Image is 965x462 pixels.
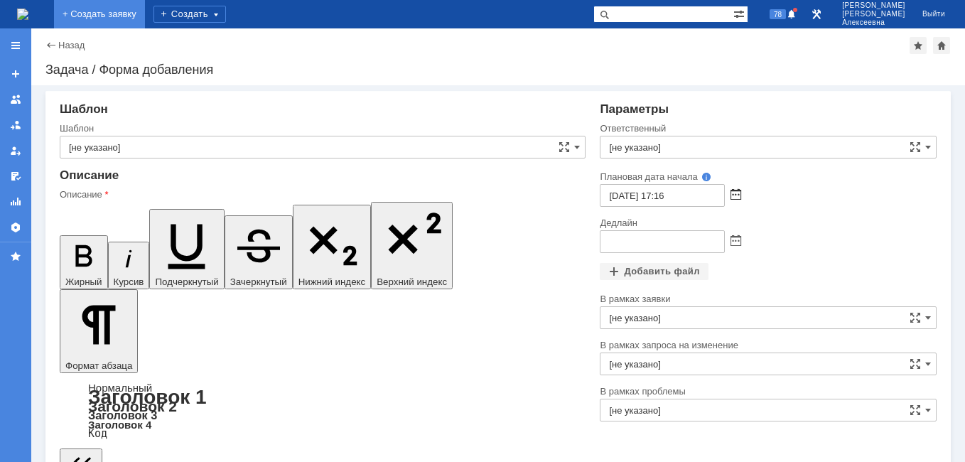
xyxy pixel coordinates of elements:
[4,114,27,136] a: Заявки в моей ответственности
[58,40,85,50] a: Назад
[600,294,934,303] div: В рамках заявки
[88,398,177,414] a: Заголовок 2
[293,205,372,289] button: Нижний индекс
[600,124,934,133] div: Ответственный
[45,63,951,77] div: Задача / Форма добавления
[600,387,934,396] div: В рамках проблемы
[910,37,927,54] div: Добавить в избранное
[153,6,226,23] div: Создать
[4,139,27,162] a: Мои заявки
[88,386,207,408] a: Заголовок 1
[108,242,150,289] button: Курсив
[377,276,447,287] span: Верхний индекс
[4,88,27,111] a: Заявки на командах
[910,141,921,153] span: Сложная форма
[600,340,934,350] div: В рамках запроса на изменение
[60,168,119,182] span: Описание
[4,63,27,85] a: Создать заявку
[60,102,108,116] span: Шаблон
[230,276,287,287] span: Зачеркнутый
[65,276,102,287] span: Жирный
[600,218,934,227] div: Дедлайн
[770,9,786,19] span: 78
[600,172,917,181] div: Плановая дата начала
[600,102,669,116] span: Параметры
[910,358,921,370] span: Сложная форма
[298,276,366,287] span: Нижний индекс
[842,18,905,27] span: Алексеевна
[149,209,224,289] button: Подчеркнутый
[808,6,825,23] a: Перейти в интерфейс администратора
[559,141,570,153] span: Сложная форма
[4,190,27,213] a: Отчеты
[60,383,586,439] div: Формат абзаца
[910,312,921,323] span: Сложная форма
[60,190,583,199] div: Описание
[88,419,151,431] a: Заголовок 4
[4,216,27,239] a: Настройки
[17,9,28,20] img: logo
[114,276,144,287] span: Курсив
[60,289,138,373] button: Формат абзаца
[910,404,921,416] span: Сложная форма
[842,1,905,10] span: [PERSON_NAME]
[65,360,132,371] span: Формат абзаца
[842,10,905,18] span: [PERSON_NAME]
[4,165,27,188] a: Мои согласования
[88,382,152,394] a: Нормальный
[60,235,108,289] button: Жирный
[88,409,157,421] a: Заголовок 3
[225,215,293,289] button: Зачеркнутый
[933,37,950,54] div: Сделать домашней страницей
[17,9,28,20] a: Перейти на домашнюю страницу
[733,6,748,20] span: Расширенный поиск
[155,276,218,287] span: Подчеркнутый
[88,427,107,440] a: Код
[60,124,583,133] div: Шаблон
[371,202,453,289] button: Верхний индекс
